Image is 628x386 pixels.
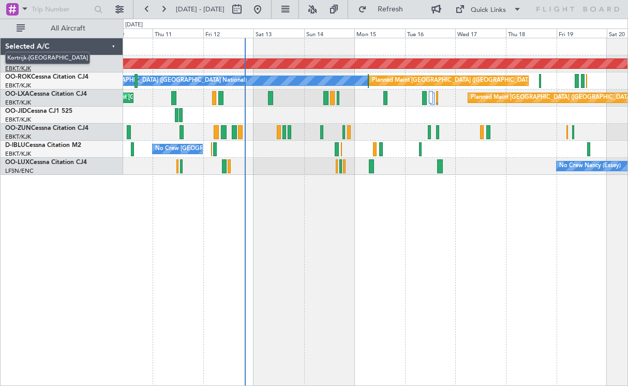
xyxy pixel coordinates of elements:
[557,28,607,38] div: Fri 19
[5,52,90,65] span: Kortrijk-[GEOGRAPHIC_DATA]
[5,99,31,107] a: EBKT/KJK
[455,28,506,38] div: Wed 17
[253,28,304,38] div: Sat 13
[102,28,153,38] div: Wed 10
[506,28,557,38] div: Thu 18
[369,6,412,13] span: Refresh
[125,21,143,29] div: [DATE]
[5,167,34,175] a: LFSN/ENC
[5,142,25,149] span: D-IBLU
[471,5,506,16] div: Quick Links
[54,73,247,88] div: A/C Unavailable [GEOGRAPHIC_DATA] ([GEOGRAPHIC_DATA] National)
[5,91,87,97] a: OO-LXACessna Citation CJ4
[5,82,31,90] a: EBKT/KJK
[153,28,203,38] div: Thu 11
[372,73,535,88] div: Planned Maint [GEOGRAPHIC_DATA] ([GEOGRAPHIC_DATA])
[32,2,91,17] input: Trip Number
[176,5,225,14] span: [DATE] - [DATE]
[5,142,81,149] a: D-IBLUCessna Citation M2
[155,141,328,157] div: No Crew [GEOGRAPHIC_DATA] ([GEOGRAPHIC_DATA] National)
[5,74,31,80] span: OO-ROK
[354,28,405,38] div: Mon 15
[5,125,31,131] span: OO-ZUN
[304,28,355,38] div: Sun 14
[5,65,31,72] a: EBKT/KJKKortrijk-[GEOGRAPHIC_DATA]
[405,28,456,38] div: Tue 16
[5,150,31,158] a: EBKT/KJK
[5,91,29,97] span: OO-LXA
[5,108,72,114] a: OO-JIDCessna CJ1 525
[5,159,87,166] a: OO-LUXCessna Citation CJ4
[5,108,27,114] span: OO-JID
[5,125,88,131] a: OO-ZUNCessna Citation CJ4
[353,1,415,18] button: Refresh
[203,28,254,38] div: Fri 12
[559,158,621,174] div: No Crew Nancy (Essey)
[5,133,31,141] a: EBKT/KJK
[450,1,527,18] button: Quick Links
[11,20,112,37] button: All Aircraft
[27,25,109,32] span: All Aircraft
[5,116,31,124] a: EBKT/KJK
[5,74,88,80] a: OO-ROKCessna Citation CJ4
[5,159,29,166] span: OO-LUX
